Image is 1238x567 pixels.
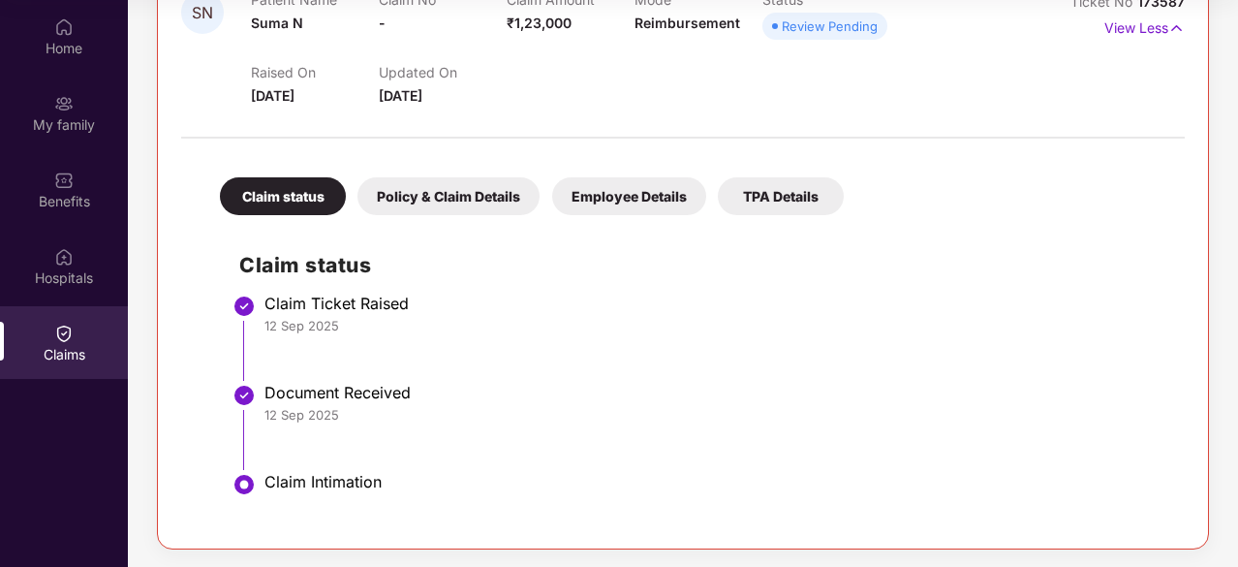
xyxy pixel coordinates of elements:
[507,15,572,31] span: ₹1,23,000
[192,5,213,21] span: SN
[251,64,379,80] p: Raised On
[718,177,844,215] div: TPA Details
[54,17,74,37] img: svg+xml;base64,PHN2ZyBpZD0iSG9tZSIgeG1sbnM9Imh0dHA6Ly93d3cudzMub3JnLzIwMDAvc3ZnIiB3aWR0aD0iMjAiIG...
[220,177,346,215] div: Claim status
[552,177,706,215] div: Employee Details
[264,383,1165,402] div: Document Received
[357,177,540,215] div: Policy & Claim Details
[264,317,1165,334] div: 12 Sep 2025
[782,16,878,36] div: Review Pending
[232,384,256,407] img: svg+xml;base64,PHN2ZyBpZD0iU3RlcC1Eb25lLTMyeDMyIiB4bWxucz0iaHR0cDovL3d3dy53My5vcmcvMjAwMC9zdmciIH...
[379,15,386,31] span: -
[251,15,303,31] span: Suma N
[264,406,1165,424] div: 12 Sep 2025
[379,87,422,104] span: [DATE]
[54,94,74,113] img: svg+xml;base64,PHN2ZyB3aWR0aD0iMjAiIGhlaWdodD0iMjAiIHZpZXdCb3g9IjAgMCAyMCAyMCIgZmlsbD0ibm9uZSIgeG...
[239,249,1165,281] h2: Claim status
[264,472,1165,491] div: Claim Intimation
[232,473,256,496] img: svg+xml;base64,PHN2ZyBpZD0iU3RlcC1BY3RpdmUtMzJ4MzIiIHhtbG5zPSJodHRwOi8vd3d3LnczLm9yZy8yMDAwL3N2Zy...
[1168,17,1185,39] img: svg+xml;base64,PHN2ZyB4bWxucz0iaHR0cDovL3d3dy53My5vcmcvMjAwMC9zdmciIHdpZHRoPSIxNyIgaGVpZ2h0PSIxNy...
[54,324,74,343] img: svg+xml;base64,PHN2ZyBpZD0iQ2xhaW0iIHhtbG5zPSJodHRwOi8vd3d3LnczLm9yZy8yMDAwL3N2ZyIgd2lkdGg9IjIwIi...
[634,15,740,31] span: Reimbursement
[379,64,507,80] p: Updated On
[251,87,294,104] span: [DATE]
[232,295,256,318] img: svg+xml;base64,PHN2ZyBpZD0iU3RlcC1Eb25lLTMyeDMyIiB4bWxucz0iaHR0cDovL3d3dy53My5vcmcvMjAwMC9zdmciIH...
[1104,13,1185,39] p: View Less
[264,294,1165,313] div: Claim Ticket Raised
[54,247,74,267] img: svg+xml;base64,PHN2ZyBpZD0iSG9zcGl0YWxzIiB4bWxucz0iaHR0cDovL3d3dy53My5vcmcvMjAwMC9zdmciIHdpZHRoPS...
[54,171,74,190] img: svg+xml;base64,PHN2ZyBpZD0iQmVuZWZpdHMiIHhtbG5zPSJodHRwOi8vd3d3LnczLm9yZy8yMDAwL3N2ZyIgd2lkdGg9Ij...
